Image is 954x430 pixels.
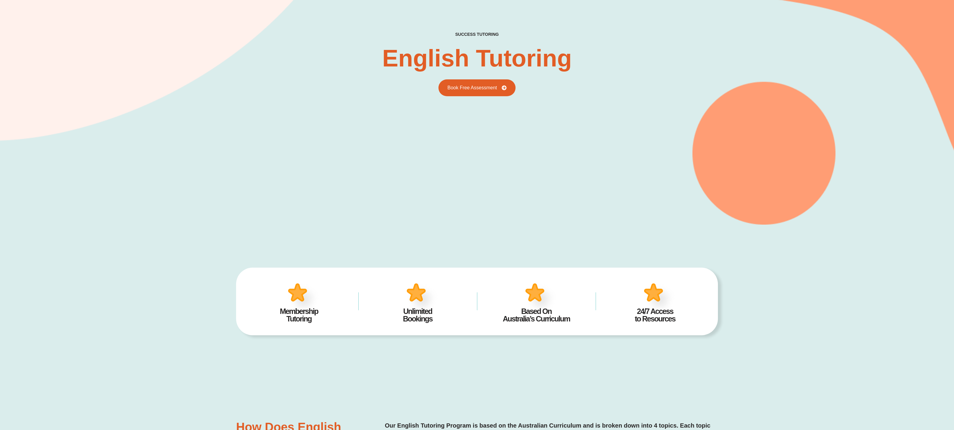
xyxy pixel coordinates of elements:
a: Book Free Assessment [438,79,516,96]
button: Text [199,1,208,9]
h2: success tutoring [455,32,499,37]
h4: Membership Tutoring [249,308,349,323]
span: Book Free Assessment [447,85,497,90]
h4: 24/7 Access to Resources [605,308,705,323]
h4: Unlimited Bookings [367,308,468,323]
span: of ⁨0⁩ [63,1,72,9]
iframe: Chat Widget [854,362,954,430]
h2: English Tutoring [382,46,572,70]
button: Add or edit images [216,1,225,9]
h4: Based On Australia’s Curriculum [486,308,587,323]
button: Draw [208,1,216,9]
